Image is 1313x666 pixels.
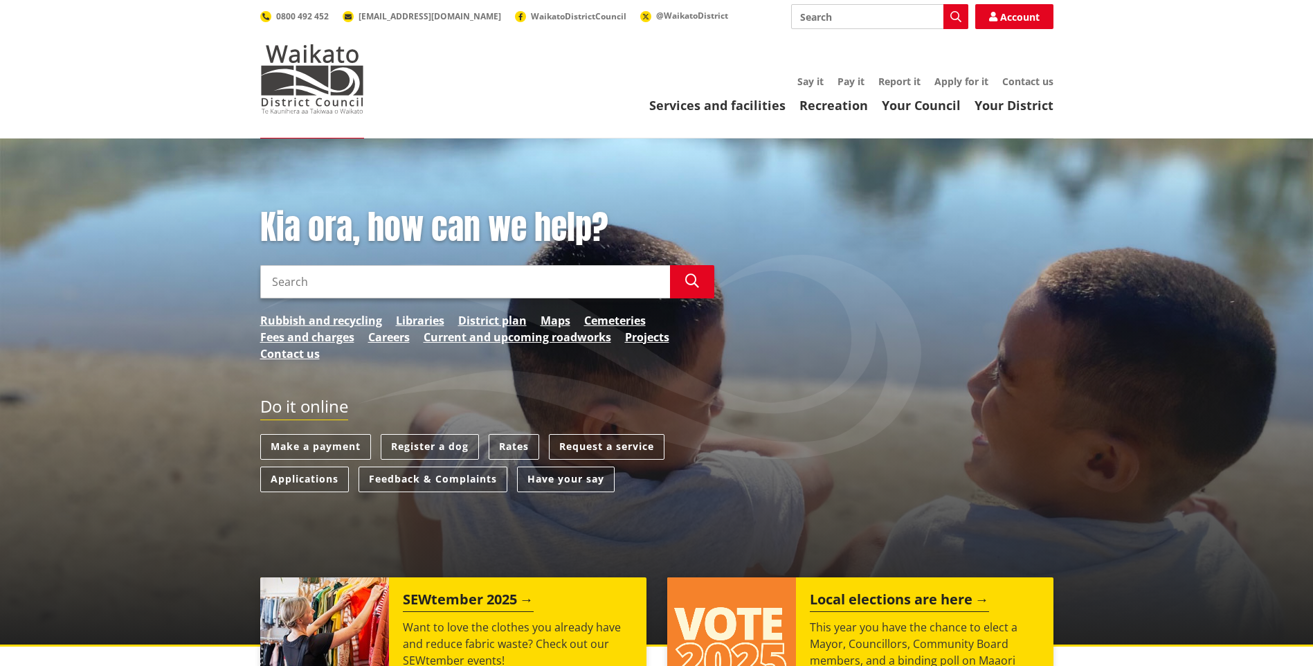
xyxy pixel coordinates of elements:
[810,591,989,612] h2: Local elections are here
[260,329,354,345] a: Fees and charges
[531,10,626,22] span: WaikatoDistrictCouncil
[260,265,670,298] input: Search input
[541,312,570,329] a: Maps
[797,75,824,88] a: Say it
[260,434,371,460] a: Make a payment
[837,75,864,88] a: Pay it
[549,434,664,460] a: Request a service
[260,345,320,362] a: Contact us
[343,10,501,22] a: [EMAIL_ADDRESS][DOMAIN_NAME]
[458,312,527,329] a: District plan
[975,97,1053,114] a: Your District
[517,467,615,492] a: Have your say
[359,10,501,22] span: [EMAIL_ADDRESS][DOMAIN_NAME]
[656,10,728,21] span: @WaikatoDistrict
[260,312,382,329] a: Rubbish and recycling
[368,329,410,345] a: Careers
[882,97,961,114] a: Your Council
[276,10,329,22] span: 0800 492 452
[791,4,968,29] input: Search input
[359,467,507,492] a: Feedback & Complaints
[515,10,626,22] a: WaikatoDistrictCouncil
[640,10,728,21] a: @WaikatoDistrict
[260,208,714,248] h1: Kia ora, how can we help?
[878,75,921,88] a: Report it
[1002,75,1053,88] a: Contact us
[934,75,988,88] a: Apply for it
[260,44,364,114] img: Waikato District Council - Te Kaunihera aa Takiwaa o Waikato
[584,312,646,329] a: Cemeteries
[625,329,669,345] a: Projects
[649,97,786,114] a: Services and facilities
[260,397,348,421] h2: Do it online
[975,4,1053,29] a: Account
[424,329,611,345] a: Current and upcoming roadworks
[396,312,444,329] a: Libraries
[403,591,534,612] h2: SEWtember 2025
[381,434,479,460] a: Register a dog
[260,10,329,22] a: 0800 492 452
[260,467,349,492] a: Applications
[489,434,539,460] a: Rates
[799,97,868,114] a: Recreation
